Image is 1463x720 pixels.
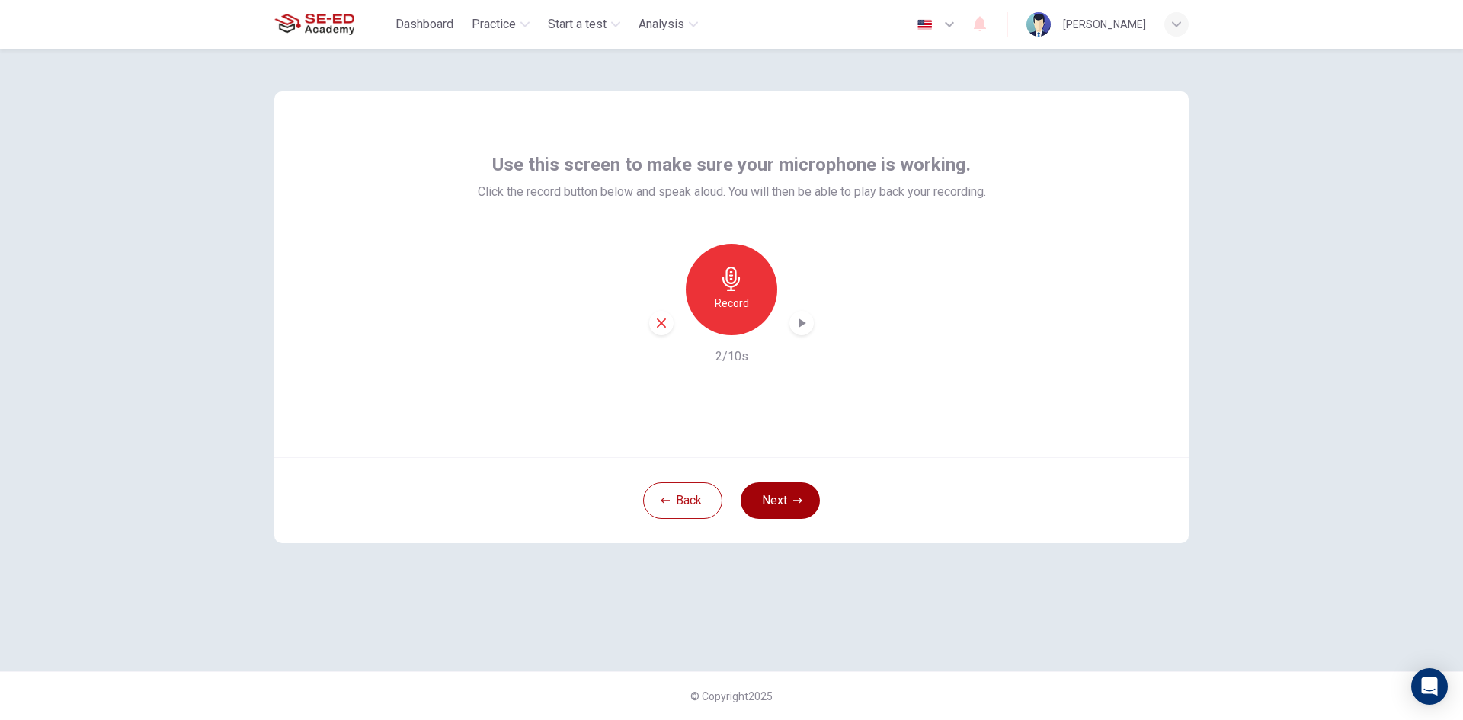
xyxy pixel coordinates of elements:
[492,152,971,177] span: Use this screen to make sure your microphone is working.
[715,294,749,312] h6: Record
[1063,15,1146,34] div: [PERSON_NAME]
[639,15,684,34] span: Analysis
[915,19,934,30] img: en
[686,244,777,335] button: Record
[632,11,704,38] button: Analysis
[395,15,453,34] span: Dashboard
[389,11,459,38] button: Dashboard
[741,482,820,519] button: Next
[274,9,354,40] img: SE-ED Academy logo
[472,15,516,34] span: Practice
[548,15,607,34] span: Start a test
[478,183,986,201] span: Click the record button below and speak aloud. You will then be able to play back your recording.
[715,347,748,366] h6: 2/10s
[1411,668,1448,705] div: Open Intercom Messenger
[643,482,722,519] button: Back
[542,11,626,38] button: Start a test
[274,9,389,40] a: SE-ED Academy logo
[1026,12,1051,37] img: Profile picture
[466,11,536,38] button: Practice
[690,690,773,702] span: © Copyright 2025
